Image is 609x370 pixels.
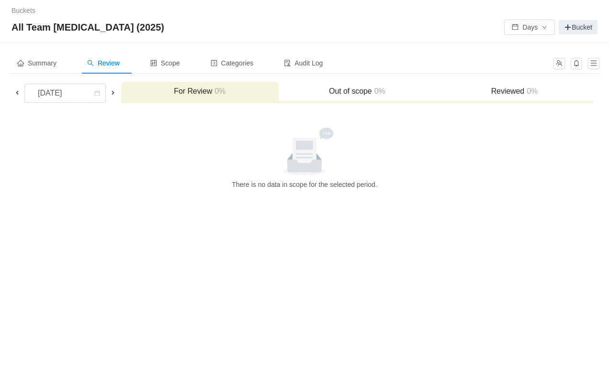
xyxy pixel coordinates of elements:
span: Review [87,59,120,67]
i: icon: audit [284,60,291,66]
h3: Out of scope [283,87,431,96]
h3: Reviewed [440,87,588,96]
span: 0% [212,87,226,95]
span: 0% [372,87,385,95]
a: Buckets [11,7,35,14]
i: icon: search [87,60,94,66]
i: icon: control [150,60,157,66]
span: Audit Log [284,59,323,67]
span: There is no data in scope for the selected period. [232,181,377,188]
h3: For Review [126,87,274,96]
span: Summary [17,59,56,67]
button: icon: bell [571,58,582,69]
a: Bucket [559,20,598,34]
i: icon: calendar [94,90,100,97]
button: icon: team [553,58,565,69]
i: icon: home [17,60,24,66]
button: icon: menu [588,58,599,69]
span: 0% [524,87,538,95]
div: [DATE] [30,84,71,102]
span: Categories [211,59,254,67]
i: icon: profile [211,60,217,66]
button: icon: calendarDaysicon: down [504,20,555,35]
span: Scope [150,59,180,67]
span: All Team [MEDICAL_DATA] (2025) [11,20,170,35]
